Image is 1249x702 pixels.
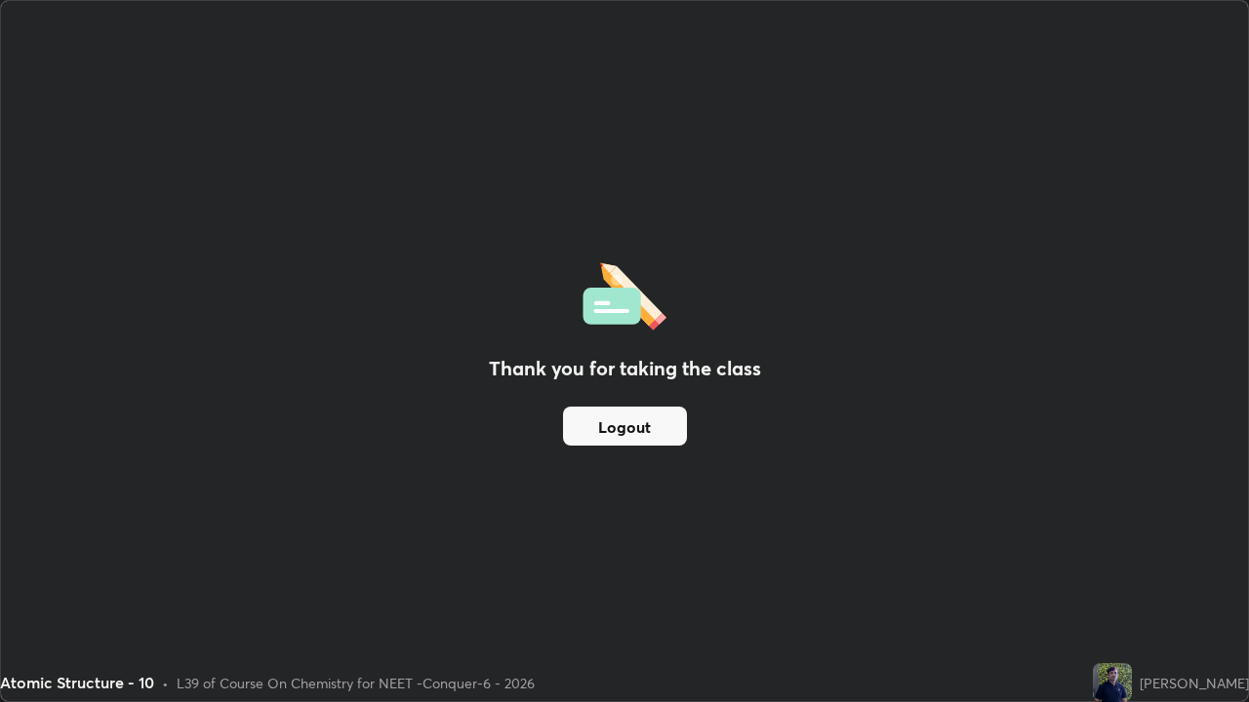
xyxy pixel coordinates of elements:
button: Logout [563,407,687,446]
h2: Thank you for taking the class [489,354,761,383]
img: 924660acbe704701a98f0fe2bdf2502a.jpg [1093,663,1132,702]
div: [PERSON_NAME] [1140,673,1249,693]
img: offlineFeedback.1438e8b3.svg [583,256,666,331]
div: • [162,673,169,693]
div: L39 of Course On Chemistry for NEET -Conquer-6 - 2026 [177,673,535,693]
